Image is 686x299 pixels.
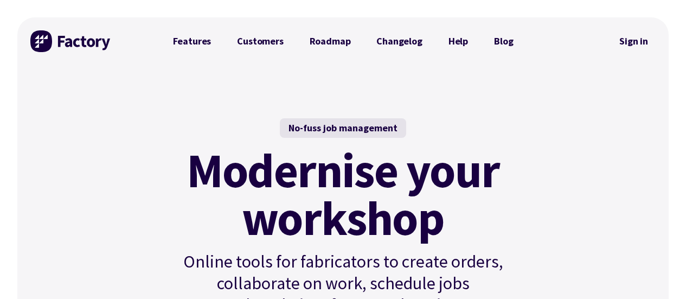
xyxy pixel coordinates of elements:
[280,118,406,138] div: No-fuss job management
[160,30,527,52] nav: Primary Navigation
[297,30,364,52] a: Roadmap
[612,29,656,54] nav: Secondary Navigation
[435,30,481,52] a: Help
[187,147,499,242] mark: Modernise your workshop
[30,30,112,52] img: Factory
[612,29,656,54] a: Sign in
[481,30,526,52] a: Blog
[224,30,296,52] a: Customers
[363,30,435,52] a: Changelog
[160,30,225,52] a: Features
